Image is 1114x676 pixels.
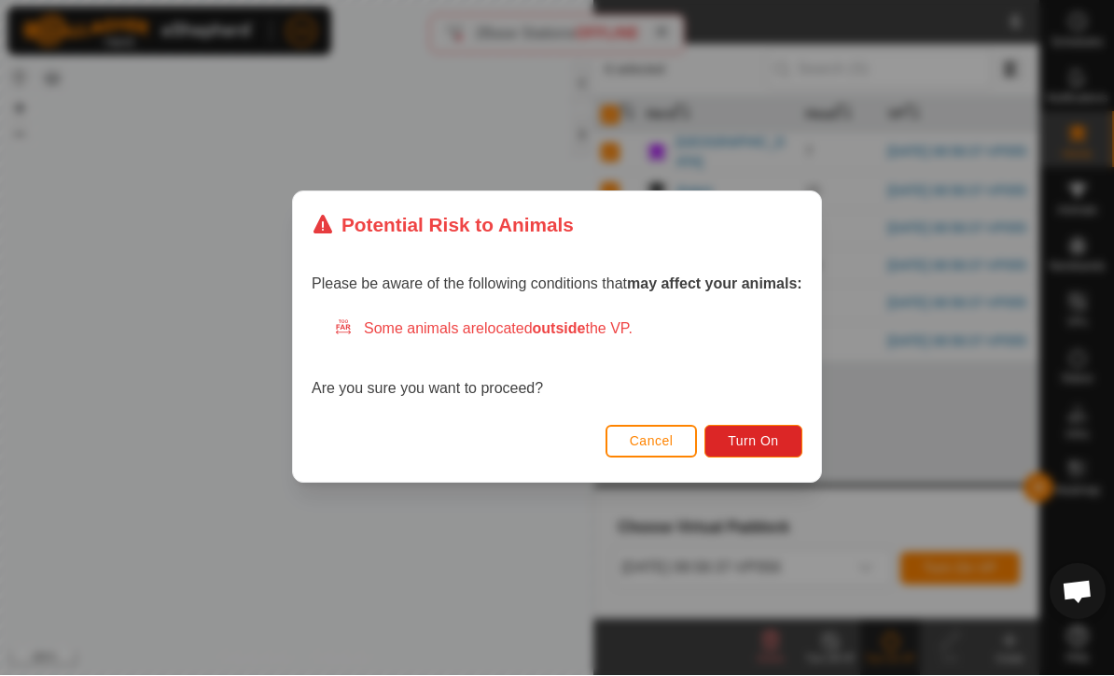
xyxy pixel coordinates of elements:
[627,277,802,293] strong: may affect your animals:
[705,426,802,458] button: Turn On
[606,426,698,458] button: Cancel
[334,319,802,342] div: Some animals are
[312,277,802,293] span: Please be aware of the following conditions that
[1050,564,1106,620] div: Open chat
[484,322,633,338] span: located the VP.
[729,435,779,450] span: Turn On
[312,319,802,401] div: Are you sure you want to proceed?
[630,435,674,450] span: Cancel
[312,211,574,240] div: Potential Risk to Animals
[533,322,586,338] strong: outside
